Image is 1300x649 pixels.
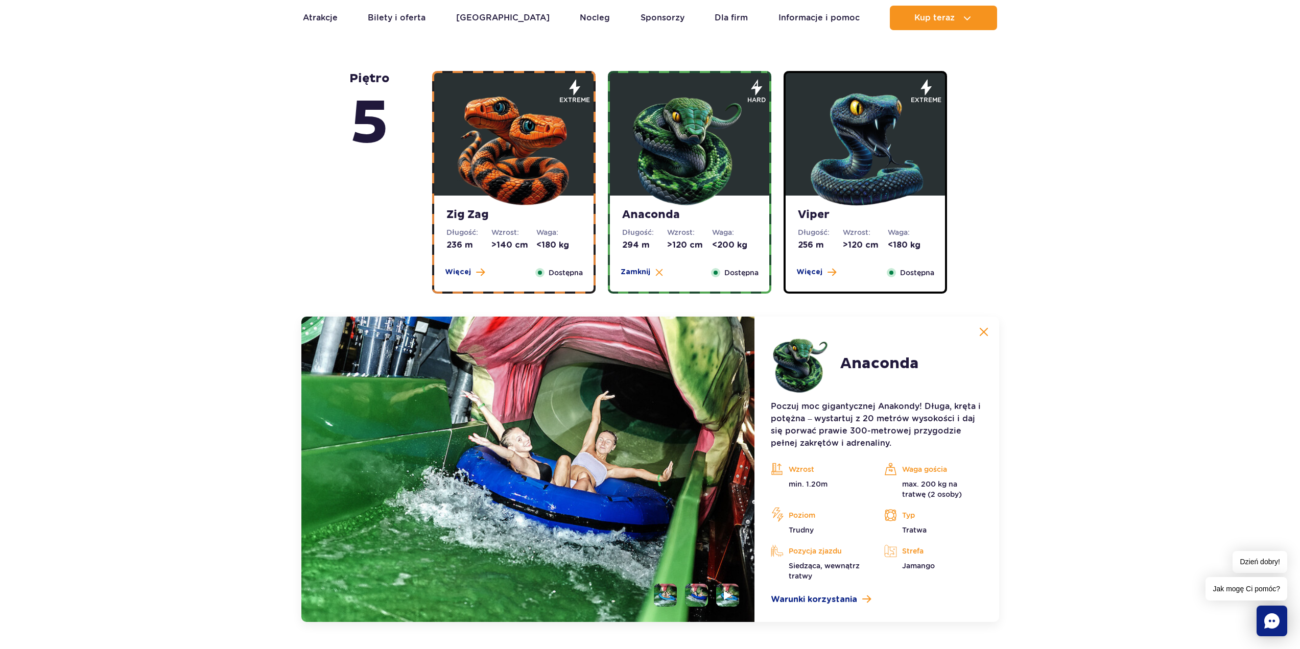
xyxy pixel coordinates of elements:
[621,267,650,277] span: Zamknij
[446,208,581,222] strong: Zig Zag
[771,543,869,559] p: Pozycja zjazdu
[884,479,982,499] p: max. 200 kg na tratwę (2 osoby)
[622,239,667,251] dd: 294 m
[536,227,581,237] dt: Waga:
[840,354,919,373] h2: Anaconda
[747,95,766,105] span: hard
[641,6,684,30] a: Sponsorzy
[884,525,982,535] p: Tratwa
[900,267,934,278] span: Dostępna
[914,13,955,22] span: Kup teraz
[884,508,982,523] p: Typ
[1233,551,1287,573] span: Dzień dobry!
[1206,577,1287,600] span: Jak mogę Ci pomóc?
[549,267,583,278] span: Dostępna
[884,462,982,477] p: Waga gościa
[798,227,843,237] dt: Długość:
[804,86,927,208] img: 683e9da1f380d703171350.png
[796,267,836,277] button: Więcej
[884,543,982,559] p: Strefa
[771,333,832,394] img: 683e9d7f6dccb324111516.png
[456,6,550,30] a: [GEOGRAPHIC_DATA]
[843,239,888,251] dd: >120 cm
[536,239,581,251] dd: <180 kg
[890,6,997,30] button: Kup teraz
[712,227,757,237] dt: Waga:
[622,227,667,237] dt: Długość:
[628,86,751,208] img: 683e9d7f6dccb324111516.png
[621,267,663,277] button: Zamknij
[622,208,757,222] strong: Anaconda
[771,593,982,606] a: Warunki korzystania
[667,227,712,237] dt: Wzrost:
[798,208,933,222] strong: Viper
[580,6,610,30] a: Nocleg
[771,479,869,489] p: min. 1.20m
[303,6,338,30] a: Atrakcje
[491,239,536,251] dd: >140 cm
[446,239,491,251] dd: 236 m
[349,86,390,162] span: 5
[798,239,843,251] dd: 256 m
[1257,606,1287,636] div: Chat
[884,561,982,571] p: Jamango
[771,508,869,523] p: Poziom
[911,95,941,105] span: extreme
[446,227,491,237] dt: Długość:
[368,6,426,30] a: Bilety i oferta
[667,239,712,251] dd: >120 cm
[445,267,471,277] span: Więcej
[724,267,759,278] span: Dostępna
[888,227,933,237] dt: Waga:
[771,400,982,449] p: Poczuj moc gigantycznej Anakondy! Długa, kręta i potężna – wystartuj z 20 metrów wysokości i daj ...
[771,462,869,477] p: Wzrost
[715,6,748,30] a: Dla firm
[843,227,888,237] dt: Wzrost:
[771,561,869,581] p: Siedząca, wewnątrz tratwy
[445,267,485,277] button: Więcej
[796,267,822,277] span: Więcej
[771,525,869,535] p: Trudny
[453,86,575,208] img: 683e9d18e24cb188547945.png
[712,239,757,251] dd: <200 kg
[888,239,933,251] dd: <180 kg
[349,71,390,162] strong: piętro
[771,593,857,606] span: Warunki korzystania
[778,6,860,30] a: Informacje i pomoc
[491,227,536,237] dt: Wzrost:
[559,95,590,105] span: extreme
